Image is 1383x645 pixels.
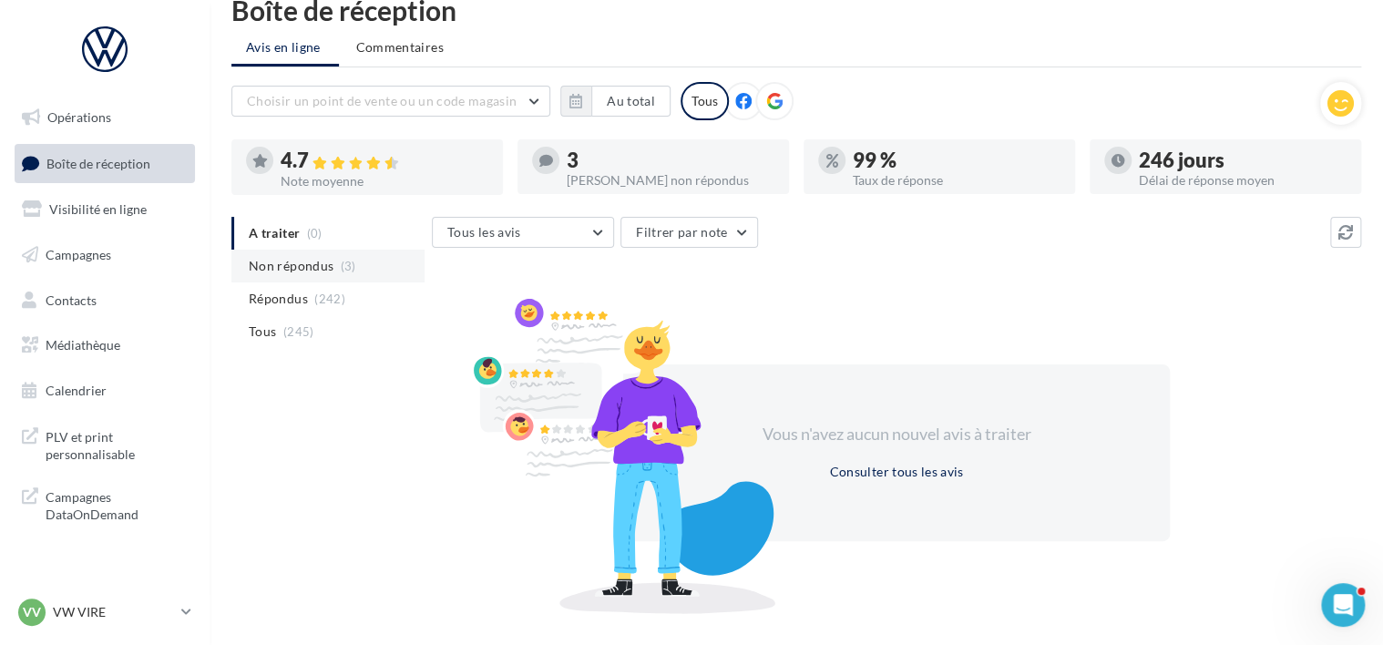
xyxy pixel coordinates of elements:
[249,290,308,308] span: Répondus
[314,292,345,306] span: (242)
[49,201,147,217] span: Visibilité en ligne
[1139,174,1347,187] div: Délai de réponse moyen
[46,292,97,307] span: Contacts
[11,190,199,229] a: Visibilité en ligne
[356,38,444,56] span: Commentaires
[560,86,671,117] button: Au total
[740,423,1053,446] div: Vous n'avez aucun nouvel avis à traiter
[591,86,671,117] button: Au total
[247,93,517,108] span: Choisir un point de vente ou un code magasin
[341,259,356,273] span: (3)
[249,322,276,341] span: Tous
[681,82,729,120] div: Tous
[46,383,107,398] span: Calendrier
[249,257,333,275] span: Non répondus
[46,155,150,170] span: Boîte de réception
[853,150,1060,170] div: 99 %
[53,603,174,621] p: VW VIRE
[1139,150,1347,170] div: 246 jours
[46,337,120,353] span: Médiathèque
[46,425,188,464] span: PLV et print personnalisable
[11,282,199,320] a: Contacts
[231,86,550,117] button: Choisir un point de vente ou un code magasin
[432,217,614,248] button: Tous les avis
[46,485,188,524] span: Campagnes DataOnDemand
[567,174,774,187] div: [PERSON_NAME] non répondus
[11,477,199,531] a: Campagnes DataOnDemand
[11,372,199,410] a: Calendrier
[23,603,41,621] span: VV
[281,150,488,171] div: 4.7
[853,174,1060,187] div: Taux de réponse
[281,175,488,188] div: Note moyenne
[567,150,774,170] div: 3
[447,224,521,240] span: Tous les avis
[822,461,970,483] button: Consulter tous les avis
[11,98,199,137] a: Opérations
[46,247,111,262] span: Campagnes
[620,217,758,248] button: Filtrer par note
[15,595,195,630] a: VV VW VIRE
[11,326,199,364] a: Médiathèque
[11,417,199,471] a: PLV et print personnalisable
[11,144,199,183] a: Boîte de réception
[47,109,111,125] span: Opérations
[11,236,199,274] a: Campagnes
[283,324,314,339] span: (245)
[1321,583,1365,627] iframe: Intercom live chat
